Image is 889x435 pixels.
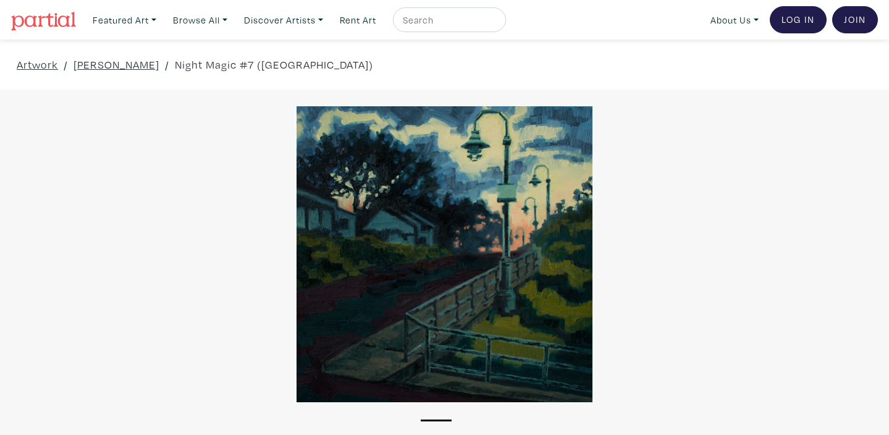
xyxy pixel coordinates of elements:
a: Rent Art [334,7,382,33]
a: Log In [770,6,827,33]
span: / [165,56,169,73]
a: Featured Art [87,7,162,33]
a: Night Magic #7 ([GEOGRAPHIC_DATA]) [175,56,373,73]
input: Search [402,12,494,28]
a: Join [832,6,878,33]
a: [PERSON_NAME] [74,56,159,73]
span: / [64,56,68,73]
a: Discover Artists [238,7,329,33]
a: Browse All [167,7,233,33]
a: Artwork [17,56,58,73]
a: About Us [705,7,764,33]
button: 1 of 1 [421,420,452,421]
